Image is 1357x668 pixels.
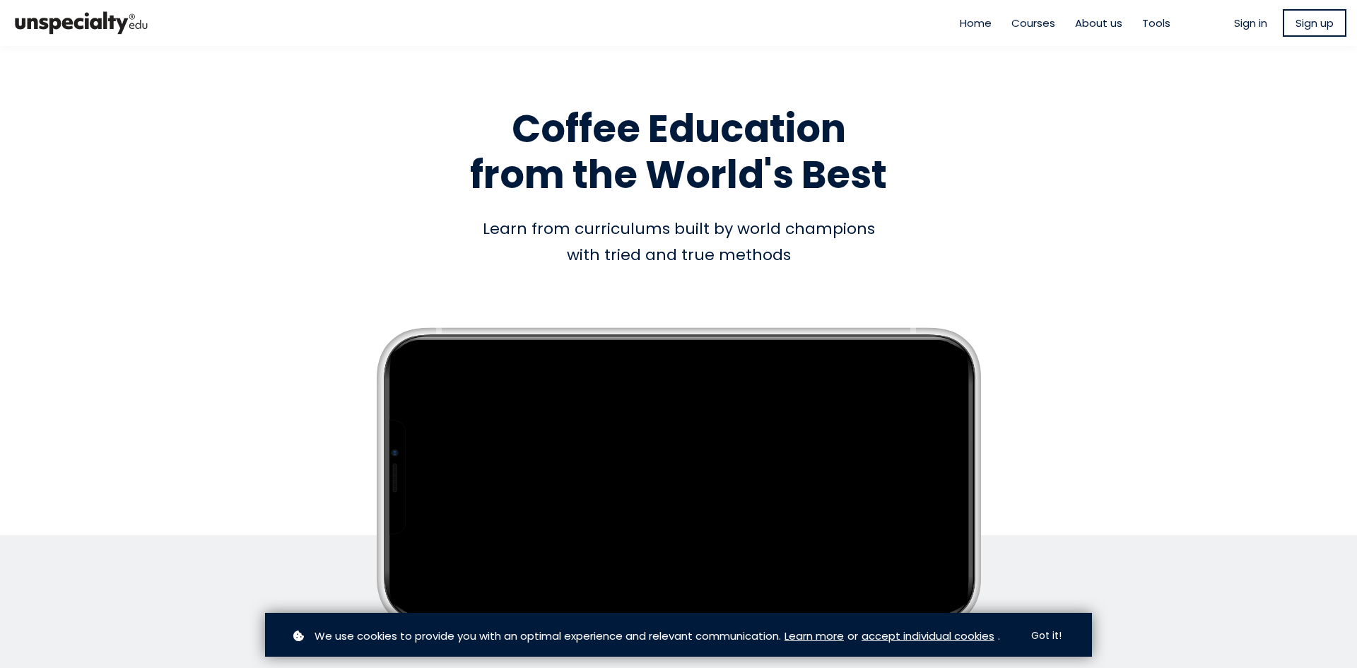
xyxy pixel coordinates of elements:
a: Home [960,15,992,31]
span: We use cookies to provide you with an optimal experience and relevant communication. [315,628,781,644]
span: Sign up [1296,15,1334,31]
a: Sign in [1234,15,1267,31]
a: Tools [1142,15,1170,31]
img: bc390a18feecddb333977e298b3a00a1.png [11,6,152,40]
h1: Coffee Education from the World's Best [276,106,1081,198]
a: Sign up [1283,9,1346,37]
button: Got it! [1018,622,1074,650]
a: Courses [1011,15,1055,31]
a: Learn more [785,628,844,644]
div: Learn from curriculums built by world champions with tried and true methods [276,216,1081,269]
a: About us [1075,15,1122,31]
p: or . [290,628,1011,644]
a: accept individual cookies [862,628,994,644]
